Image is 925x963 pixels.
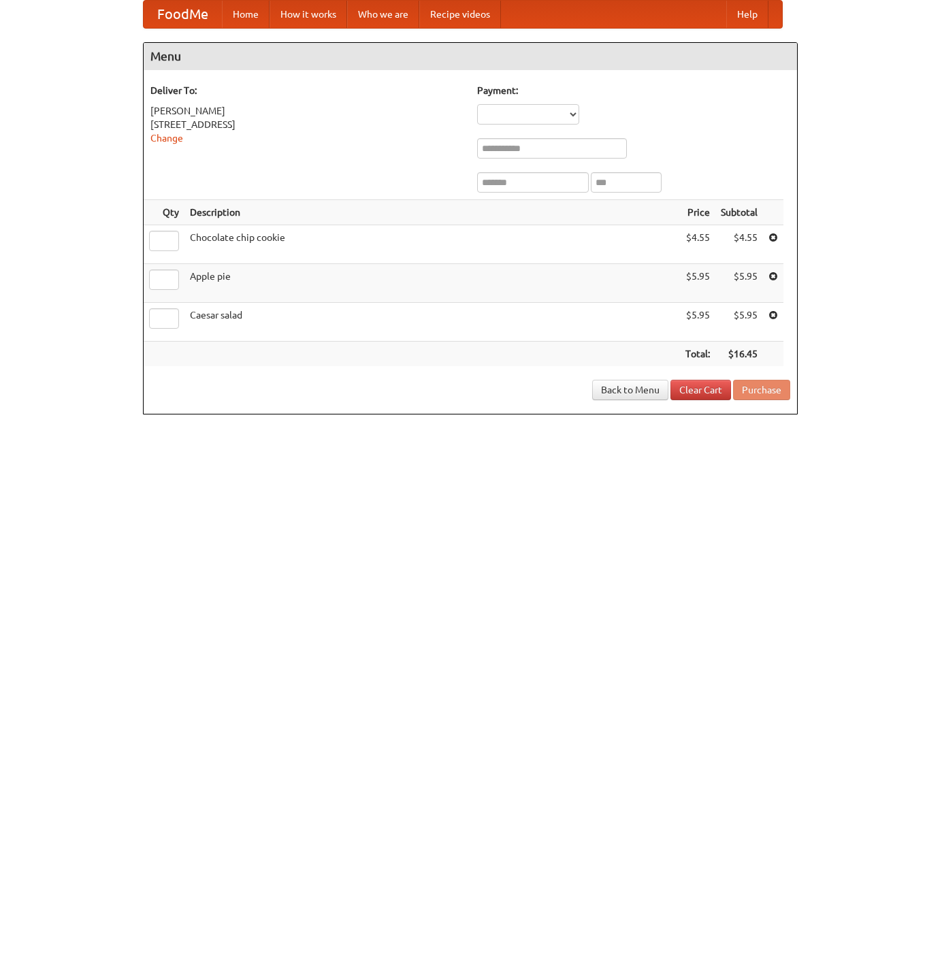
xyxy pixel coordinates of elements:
[184,225,680,264] td: Chocolate chip cookie
[680,200,715,225] th: Price
[184,200,680,225] th: Description
[715,225,763,264] td: $4.55
[144,1,222,28] a: FoodMe
[150,133,183,144] a: Change
[270,1,347,28] a: How it works
[144,200,184,225] th: Qty
[477,84,790,97] h5: Payment:
[680,303,715,342] td: $5.95
[184,264,680,303] td: Apple pie
[733,380,790,400] button: Purchase
[150,84,464,97] h5: Deliver To:
[715,264,763,303] td: $5.95
[680,342,715,367] th: Total:
[347,1,419,28] a: Who we are
[715,303,763,342] td: $5.95
[150,118,464,131] div: [STREET_ADDRESS]
[150,104,464,118] div: [PERSON_NAME]
[715,342,763,367] th: $16.45
[184,303,680,342] td: Caesar salad
[144,43,797,70] h4: Menu
[715,200,763,225] th: Subtotal
[680,225,715,264] td: $4.55
[726,1,768,28] a: Help
[680,264,715,303] td: $5.95
[592,380,668,400] a: Back to Menu
[670,380,731,400] a: Clear Cart
[222,1,270,28] a: Home
[419,1,501,28] a: Recipe videos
